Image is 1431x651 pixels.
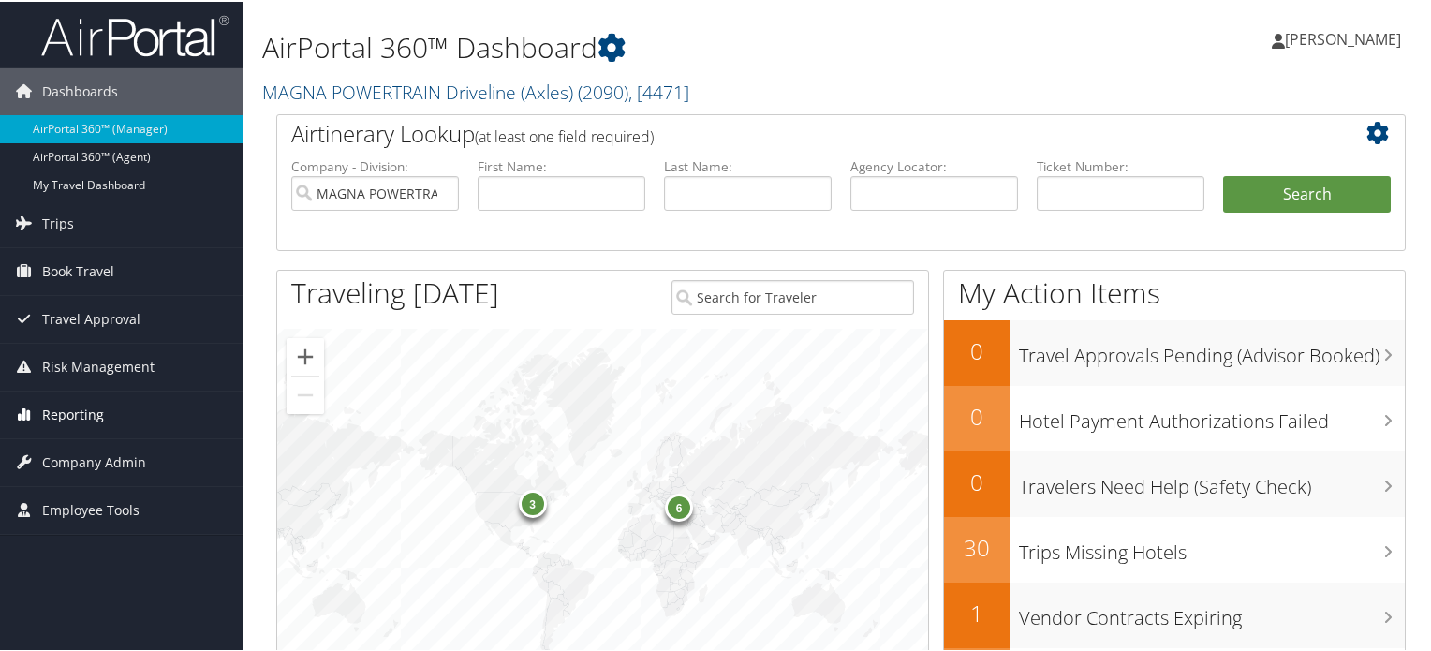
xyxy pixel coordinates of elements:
h3: Hotel Payment Authorizations Failed [1019,397,1405,433]
h1: Traveling [DATE] [291,272,499,311]
h3: Trips Missing Hotels [1019,528,1405,564]
label: Agency Locator: [850,155,1018,174]
input: Search for Traveler [671,278,915,313]
button: Zoom in [287,336,324,374]
div: 3 [518,488,546,516]
a: 0Travel Approvals Pending (Advisor Booked) [944,318,1405,384]
button: Zoom out [287,375,324,412]
span: Book Travel [42,246,114,293]
label: Company - Division: [291,155,459,174]
h3: Travel Approvals Pending (Advisor Booked) [1019,332,1405,367]
span: Risk Management [42,342,155,389]
h3: Vendor Contracts Expiring [1019,594,1405,629]
span: ( 2090 ) [578,78,628,103]
h2: 0 [944,333,1010,365]
h2: 0 [944,465,1010,496]
h2: 1 [944,596,1010,628]
span: [PERSON_NAME] [1285,27,1401,48]
span: Dashboards [42,67,118,113]
span: (at least one field required) [475,125,654,145]
h2: Airtinerary Lookup [291,116,1297,148]
label: First Name: [478,155,645,174]
span: Employee Tools [42,485,140,532]
img: airportal-logo.png [41,12,229,56]
label: Ticket Number: [1037,155,1204,174]
span: Travel Approval [42,294,140,341]
span: Company Admin [42,437,146,484]
h1: My Action Items [944,272,1405,311]
h1: AirPortal 360™ Dashboard [262,26,1034,66]
a: 1Vendor Contracts Expiring [944,581,1405,646]
span: Reporting [42,390,104,436]
h2: 0 [944,399,1010,431]
a: [PERSON_NAME] [1272,9,1420,66]
h3: Travelers Need Help (Safety Check) [1019,463,1405,498]
a: 0Hotel Payment Authorizations Failed [944,384,1405,450]
div: 6 [665,492,693,520]
h2: 30 [944,530,1010,562]
a: 0Travelers Need Help (Safety Check) [944,450,1405,515]
button: Search [1223,174,1391,212]
a: 30Trips Missing Hotels [944,515,1405,581]
label: Last Name: [664,155,832,174]
span: Trips [42,199,74,245]
span: , [ 4471 ] [628,78,689,103]
a: MAGNA POWERTRAIN Driveline (Axles) [262,78,689,103]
